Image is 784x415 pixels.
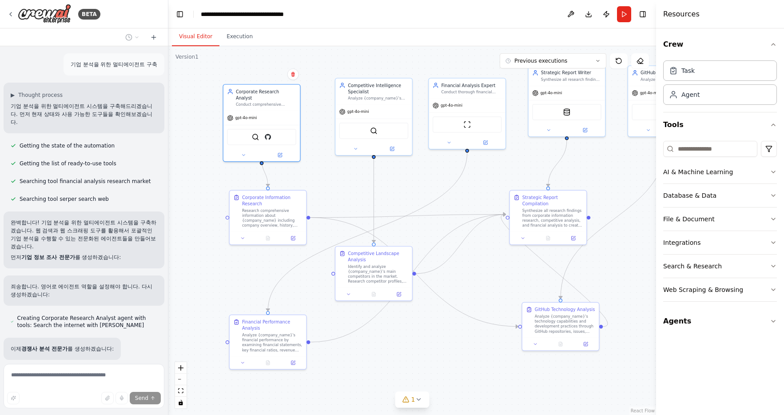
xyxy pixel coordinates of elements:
div: Analyze {company_name}'s technology capabilities and development practices through GitHub reposit... [535,314,595,334]
button: Agents [663,309,777,334]
button: Open in side panel [283,235,304,242]
button: Hide left sidebar [174,8,186,20]
span: Thought process [18,92,63,99]
g: Edge from dcaef621-51b1-4b77-ad23-27ae2d6b5162 to d43c562c-7a2e-49f6-9700-fc5703265c68 [500,211,609,330]
img: GitHub [264,133,272,141]
img: CouchbaseFTSVectorSearchTool [563,108,571,116]
span: ▶ [11,92,15,99]
div: GitHub Technology AnalysisAnalyze {company_name}'s technology capabilities and development practi... [521,302,599,351]
button: Improve this prompt [7,392,20,404]
button: Crew [663,32,777,57]
strong: 경쟁사 분석 전문가 [21,346,68,352]
div: Conduct comprehensive research on {company_name} to gather detailed information about the company... [236,102,296,107]
div: Analyze {company_name}'s technology stack, development practices, and open-source contributions t... [641,77,701,82]
span: Send [135,395,148,402]
button: 1 [395,391,430,408]
div: Competitive Intelligence Specialist [348,82,408,95]
span: 1 [411,395,415,404]
div: Identify and analyze {company_name}'s main competitors in the market. Research competitor profile... [348,264,408,284]
p: 기업 분석을 위한 멀티에이전트 시스템을 구축해드리겠습니다. 먼저 현재 상태와 사용 가능한 도구들을 확인해보겠습니다. [11,102,157,126]
div: Strategic Report WriterSynthesize all research findings from corporate research, competitive anal... [528,65,605,137]
strong: 기업 정보 조사 전문가 [21,254,75,260]
button: Upload files [101,392,114,404]
p: 이제 를 생성하겠습니다: [11,345,114,353]
button: No output available [361,291,387,298]
div: Crew [663,57,777,112]
p: 먼저 를 생성하겠습니다: [11,253,157,261]
div: GitHub Technology AnalystAnalyze {company_name}'s technology stack, development practices, and op... [628,65,705,137]
div: Search & Research [663,262,722,271]
div: AI & Machine Learning [663,168,733,176]
button: Open in side panel [388,291,410,298]
div: File & Document [663,215,715,223]
button: Visual Editor [172,28,219,46]
div: Synthesize all research findings from corporate information research, competitive analysis, and f... [522,208,583,228]
div: React Flow controls [175,362,187,408]
button: Open in side panel [262,152,297,159]
button: Integrations [663,231,777,254]
div: Conduct thorough financial analysis of {company_name} including revenue trends, profitability, fi... [442,90,502,95]
button: Open in side panel [562,235,584,242]
div: Competitive Intelligence SpecialistAnalyze {company_name}'s competitive landscape by identifying ... [335,78,413,156]
g: Edge from c87f09ff-7e12-4845-90ae-1dc62dbd9ca9 to d43c562c-7a2e-49f6-9700-fc5703265c68 [416,211,506,277]
h4: Resources [663,9,700,20]
button: Execution [219,28,260,46]
img: Logo [18,4,71,24]
button: Database & Data [663,184,777,207]
button: File & Document [663,207,777,231]
span: Getting the list of ready-to-use tools [20,160,116,167]
div: Financial Analysis ExpertConduct thorough financial analysis of {company_name} including revenue ... [428,78,506,149]
div: GitHub Technology Analysis [535,307,595,313]
button: Open in side panel [374,145,410,153]
a: React Flow attribution [631,408,655,413]
div: Corporate Information ResearchResearch comprehensive information about {company_name} including c... [229,190,306,245]
button: zoom in [175,362,187,374]
span: Previous executions [514,57,567,64]
button: Search & Research [663,255,777,278]
button: zoom out [175,374,187,385]
div: Research comprehensive information about {company_name} including company overview, history, busi... [242,208,302,228]
g: Edge from e5d328a6-c026-4440-8576-7aa6f999ef50 to dcaef621-51b1-4b77-ad23-27ae2d6b5162 [557,140,669,299]
div: GitHub Technology Analyst [641,70,701,76]
div: Analyze {company_name}'s financial performance by examining financial statements, key financial r... [242,333,302,353]
button: No output available [255,359,281,367]
button: ▶Thought process [11,92,63,99]
g: Edge from 3d882961-6b5e-4ed6-bcdf-1b06ed35a32e to c87f09ff-7e12-4845-90ae-1dc62dbd9ca9 [370,159,377,243]
div: Corporate Research Analyst [236,88,296,101]
button: fit view [175,385,187,397]
p: 기업 분석을 위한 멀티에이전트 구축 [71,60,157,68]
button: No output available [535,235,561,242]
div: Competitive Landscape Analysis [348,250,408,263]
div: Database & Data [663,191,716,200]
span: Creating Corporate Research Analyst agent with tools: Search the internet with [PERSON_NAME] [17,315,157,329]
button: Open in side panel [283,359,304,367]
span: gpt-4o-mini [235,116,257,120]
button: Switch to previous chat [122,32,143,43]
button: Send [130,392,161,404]
button: No output available [255,235,281,242]
div: Web Scraping & Browsing [663,285,743,294]
div: Task [681,66,695,75]
g: Edge from cf4c0a2c-bae4-4636-ad6f-e8a6ce162d8b to d43c562c-7a2e-49f6-9700-fc5703265c68 [310,211,505,221]
img: ScrapeWebsiteTool [463,121,471,128]
button: Open in side panel [567,127,602,134]
button: Open in side panel [468,139,503,147]
span: gpt-4o-mini [640,91,662,96]
div: Strategic Report Writer [541,70,601,76]
button: Tools [663,112,777,137]
span: gpt-4o-mini [441,103,462,108]
button: No output available [547,340,573,348]
div: Financial Analysis Expert [442,82,502,88]
p: 죄송합니다. 영어로 에이전트 역할을 설정해야 합니다. 다시 생성하겠습니다: [11,283,157,299]
g: Edge from a8923873-491f-49e6-abf4-371a5d7a0b83 to cf4c0a2c-bae4-4636-ad6f-e8a6ce162d8b [259,159,271,186]
div: Corporate Information Research [242,194,302,207]
button: Previous executions [500,53,606,68]
span: gpt-4o-mini [540,91,562,96]
button: AI & Machine Learning [663,160,777,184]
div: Strategic Report Compilation [522,194,583,207]
g: Edge from 0c441b7b-628a-43bf-a162-047a0eaad6a5 to d43c562c-7a2e-49f6-9700-fc5703265c68 [545,140,570,186]
span: Getting the state of the automation [20,142,115,149]
div: Integrations [663,238,700,247]
div: Financial Performance Analysis [242,319,302,331]
button: Delete node [287,68,299,80]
